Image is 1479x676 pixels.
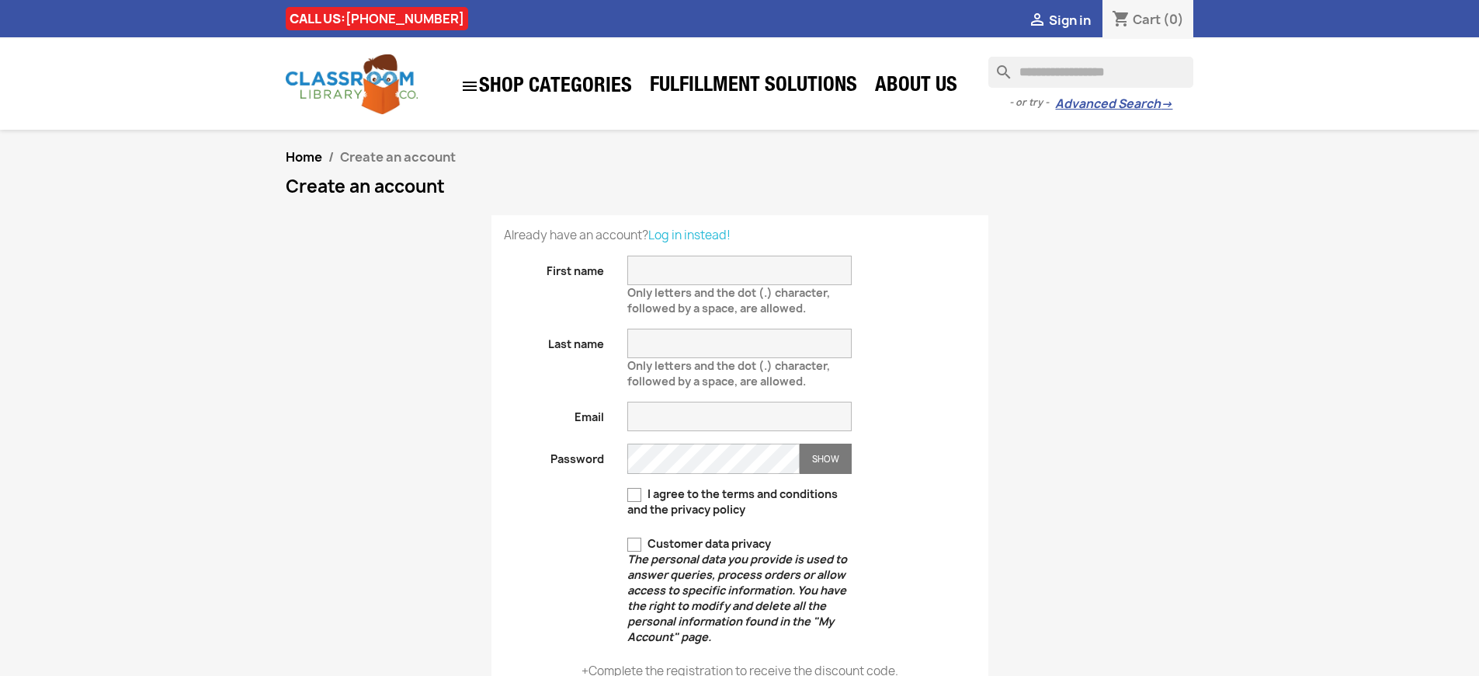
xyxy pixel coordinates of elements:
a: About Us [867,71,965,103]
a: SHOP CATEGORIES [453,69,640,103]
a: Log in instead! [648,227,731,243]
label: Email [492,402,616,425]
a: [PHONE_NUMBER] [345,10,464,27]
span: Only letters and the dot (.) character, followed by a space, are allowed. [627,279,830,315]
div: CALL US: [286,7,468,30]
label: Customer data privacy [627,536,852,645]
i:  [460,77,479,96]
label: Last name [492,329,616,352]
i:  [1028,12,1047,30]
label: First name [492,256,616,279]
p: Already have an account? [504,228,976,243]
a:  Sign in [1028,12,1091,29]
i: search [988,57,1007,75]
a: Advanced Search→ [1055,96,1172,112]
label: I agree to the terms and conditions and the privacy policy [627,486,852,517]
em: The personal data you provide is used to answer queries, process orders or allow access to specif... [627,552,847,644]
label: Password [492,444,616,467]
img: Classroom Library Company [286,54,418,114]
i: shopping_cart [1112,11,1130,30]
input: Search [988,57,1193,88]
span: Sign in [1049,12,1091,29]
span: - or try - [1009,95,1055,110]
a: Fulfillment Solutions [642,71,865,103]
h1: Create an account [286,177,1194,196]
span: → [1161,96,1172,112]
input: Password input [627,444,800,474]
span: Only letters and the dot (.) character, followed by a space, are allowed. [627,352,830,389]
span: Cart [1133,11,1161,28]
span: Create an account [340,148,456,166]
button: Show [800,444,852,474]
a: Home [286,148,322,166]
span: (0) [1163,11,1184,28]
